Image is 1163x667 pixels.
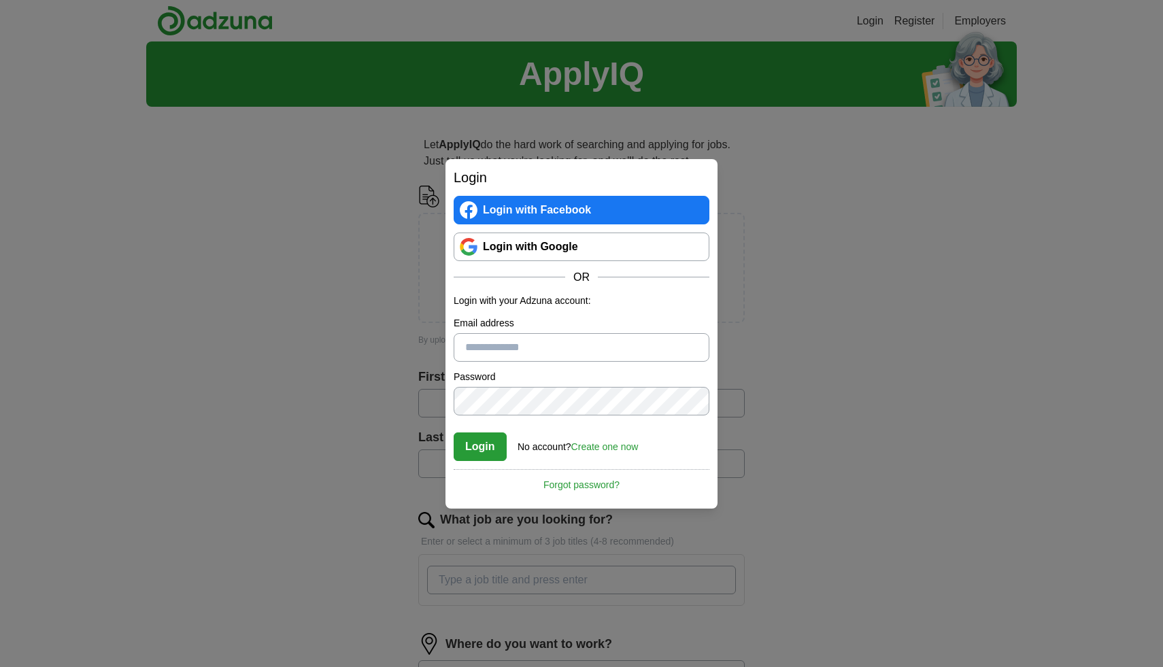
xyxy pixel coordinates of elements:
button: Login [454,432,507,461]
a: Forgot password? [454,469,709,492]
p: Login with your Adzuna account: [454,294,709,308]
a: Login with Facebook [454,196,709,224]
h2: Login [454,167,709,188]
a: Login with Google [454,233,709,261]
label: Email address [454,316,709,330]
a: Create one now [571,441,639,452]
div: No account? [518,432,638,454]
span: OR [565,269,598,286]
label: Password [454,370,709,384]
